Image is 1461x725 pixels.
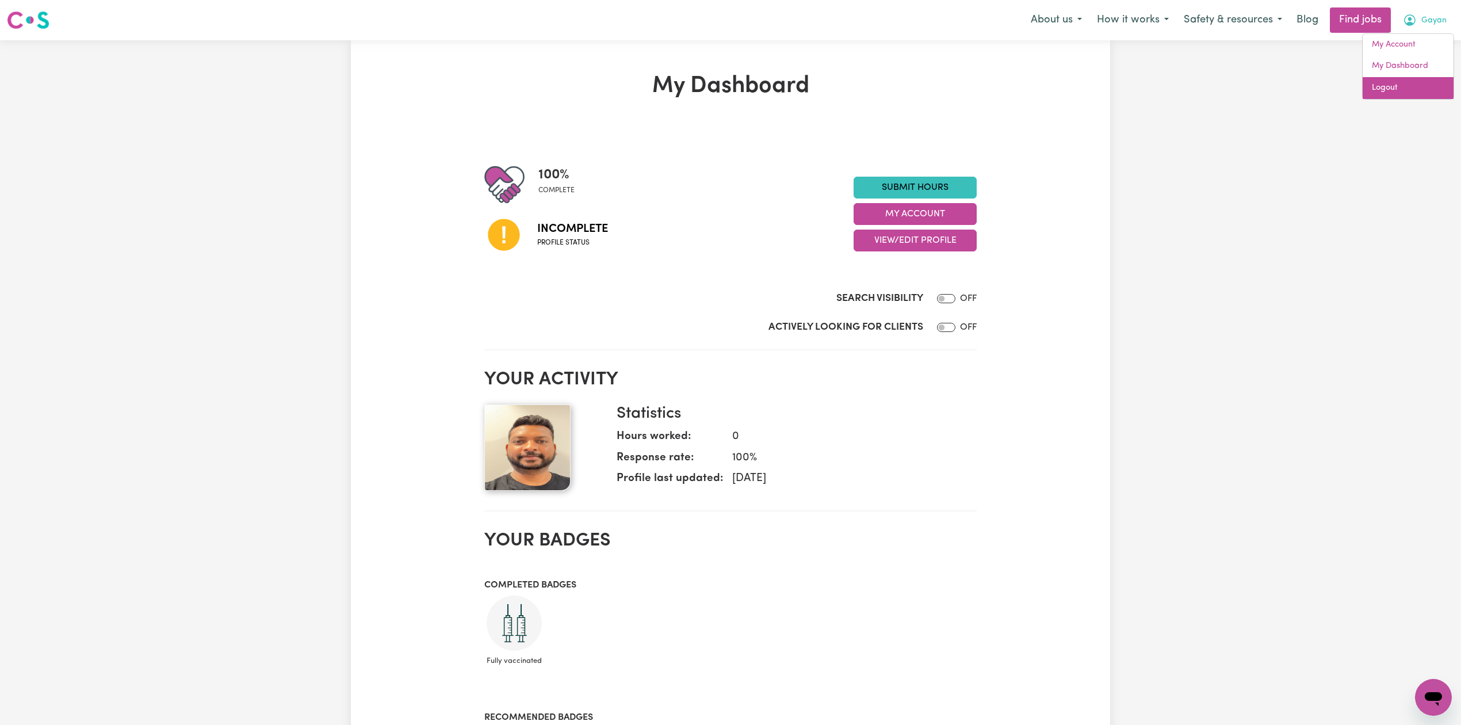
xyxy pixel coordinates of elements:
dd: 0 [723,429,967,445]
div: My Account [1362,33,1454,100]
button: My Account [1395,8,1454,32]
a: Blog [1290,7,1325,33]
button: My Account [854,203,977,225]
span: OFF [960,294,977,303]
span: Incomplete [537,220,608,238]
label: Actively Looking for Clients [768,320,923,335]
dd: 100 % [723,450,967,467]
h2: Your badges [484,530,977,552]
dt: Hours worked: [617,429,723,450]
span: Fully vaccinated [484,651,544,671]
label: Search Visibility [836,291,923,306]
span: complete [538,185,575,196]
dd: [DATE] [723,471,967,487]
button: About us [1023,8,1089,32]
div: Profile completeness: 100% [538,165,584,205]
span: Profile status [537,238,608,248]
a: My Account [1363,34,1454,56]
h2: Your activity [484,369,977,391]
a: Find jobs [1330,7,1391,33]
img: Careseekers logo [7,10,49,30]
img: Care and support worker has received 2 doses of COVID-19 vaccine [487,596,542,651]
button: View/Edit Profile [854,230,977,251]
iframe: Button to launch messaging window [1415,679,1452,716]
a: Submit Hours [854,177,977,199]
img: Your profile picture [484,405,571,491]
h3: Recommended badges [484,712,977,723]
h3: Completed badges [484,580,977,591]
button: How it works [1089,8,1176,32]
h3: Statistics [617,405,967,424]
a: My Dashboard [1363,55,1454,77]
dt: Response rate: [617,450,723,471]
span: OFF [960,323,977,332]
dt: Profile last updated: [617,471,723,492]
a: Logout [1363,77,1454,99]
h1: My Dashboard [484,72,977,100]
button: Safety & resources [1176,8,1290,32]
span: Gayan [1421,14,1447,27]
a: Careseekers logo [7,7,49,33]
span: 100 % [538,165,575,185]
